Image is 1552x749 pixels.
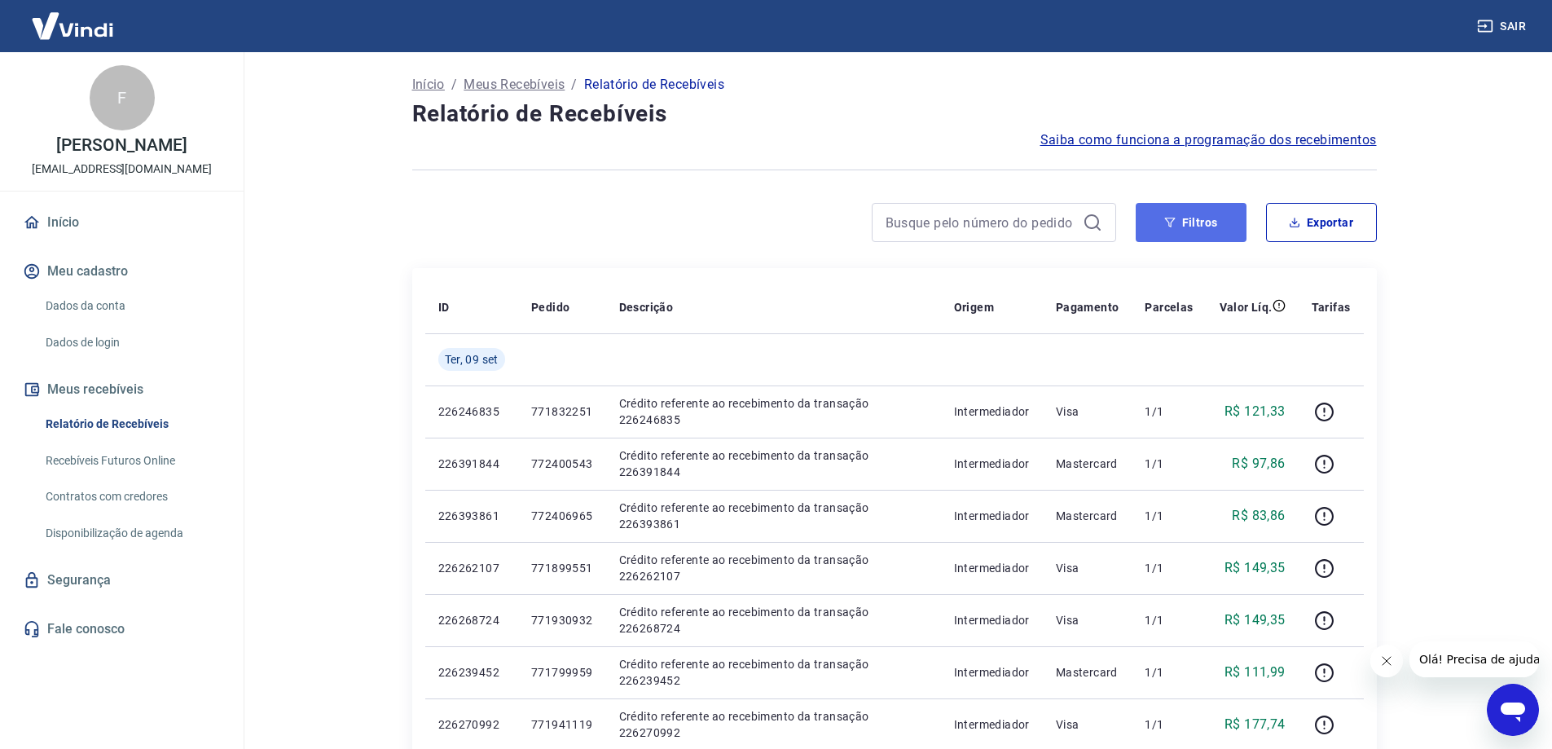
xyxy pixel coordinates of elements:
[20,253,224,289] button: Meu cadastro
[954,716,1030,733] p: Intermediador
[1474,11,1532,42] button: Sair
[39,408,224,441] a: Relatório de Recebíveis
[619,299,674,315] p: Descrição
[1145,299,1193,315] p: Parcelas
[438,508,505,524] p: 226393861
[619,552,928,584] p: Crédito referente ao recebimento da transação 226262107
[445,351,499,368] span: Ter, 09 set
[1056,716,1119,733] p: Visa
[531,403,593,420] p: 771832251
[1224,715,1286,734] p: R$ 177,74
[32,161,212,178] p: [EMAIL_ADDRESS][DOMAIN_NAME]
[438,560,505,576] p: 226262107
[954,612,1030,628] p: Intermediador
[1370,645,1403,677] iframe: Fechar mensagem
[1266,203,1377,242] button: Exportar
[1487,684,1539,736] iframe: Botão para abrir a janela de mensagens
[1312,299,1351,315] p: Tarifas
[1056,560,1119,576] p: Visa
[39,326,224,359] a: Dados de login
[1224,558,1286,578] p: R$ 149,35
[90,65,155,130] div: F
[1224,402,1286,421] p: R$ 121,33
[1145,612,1193,628] p: 1/1
[20,1,125,51] img: Vindi
[619,604,928,637] p: Crédito referente ao recebimento da transação 226268724
[438,403,505,420] p: 226246835
[438,299,450,315] p: ID
[451,75,457,95] p: /
[20,562,224,598] a: Segurança
[1136,203,1246,242] button: Filtros
[531,612,593,628] p: 771930932
[531,456,593,472] p: 772400543
[438,664,505,681] p: 226239452
[1056,508,1119,524] p: Mastercard
[531,664,593,681] p: 771799959
[438,456,505,472] p: 226391844
[1145,664,1193,681] p: 1/1
[1145,560,1193,576] p: 1/1
[39,289,224,323] a: Dados da conta
[571,75,577,95] p: /
[954,456,1030,472] p: Intermediador
[1232,454,1285,474] p: R$ 97,86
[412,98,1377,130] h4: Relatório de Recebíveis
[1145,456,1193,472] p: 1/1
[39,444,224,478] a: Recebíveis Futuros Online
[1145,508,1193,524] p: 1/1
[619,447,928,480] p: Crédito referente ao recebimento da transação 226391844
[954,299,994,315] p: Origem
[20,372,224,408] button: Meus recebíveis
[438,716,505,733] p: 226270992
[412,75,445,95] a: Início
[1056,456,1119,472] p: Mastercard
[954,664,1030,681] p: Intermediador
[1409,641,1539,677] iframe: Mensagem da empresa
[1056,664,1119,681] p: Mastercard
[1232,506,1285,526] p: R$ 83,86
[10,11,137,24] span: Olá! Precisa de ajuda?
[584,75,724,95] p: Relatório de Recebíveis
[954,560,1030,576] p: Intermediador
[954,508,1030,524] p: Intermediador
[619,395,928,428] p: Crédito referente ao recebimento da transação 226246835
[531,560,593,576] p: 771899551
[464,75,565,95] a: Meus Recebíveis
[1056,299,1119,315] p: Pagamento
[619,500,928,532] p: Crédito referente ao recebimento da transação 226393861
[1056,612,1119,628] p: Visa
[1145,403,1193,420] p: 1/1
[39,480,224,513] a: Contratos com credores
[438,612,505,628] p: 226268724
[954,403,1030,420] p: Intermediador
[1224,610,1286,630] p: R$ 149,35
[20,205,224,240] a: Início
[619,708,928,741] p: Crédito referente ao recebimento da transação 226270992
[1224,663,1286,682] p: R$ 111,99
[1040,130,1377,150] a: Saiba como funciona a programação dos recebimentos
[531,299,569,315] p: Pedido
[531,716,593,733] p: 771941119
[1220,299,1273,315] p: Valor Líq.
[20,611,224,647] a: Fale conosco
[1145,716,1193,733] p: 1/1
[1056,403,1119,420] p: Visa
[531,508,593,524] p: 772406965
[619,656,928,689] p: Crédito referente ao recebimento da transação 226239452
[39,517,224,550] a: Disponibilização de agenda
[886,210,1076,235] input: Busque pelo número do pedido
[56,137,187,154] p: [PERSON_NAME]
